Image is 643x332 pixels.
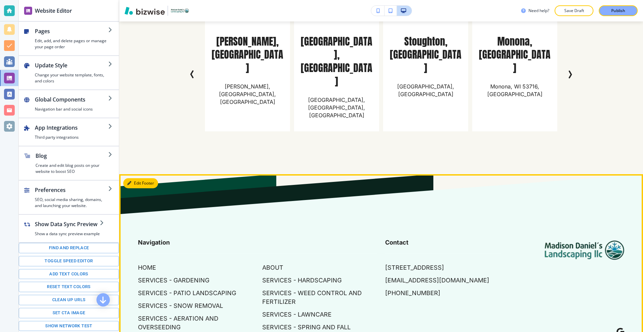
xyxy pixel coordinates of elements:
button: BlogCreate and edit blog posts on your website to boost SEO [19,146,119,180]
button: Publish [599,5,638,16]
a: [PHONE_NUMBER] [385,289,440,297]
p: SERVICES - GARDENING [138,276,209,285]
h2: Show Data Sync Preview [35,220,100,228]
h2: Global Components [35,95,108,104]
p: HOME [138,263,156,272]
h2: Website Editor [35,7,72,15]
button: Save Draft [555,5,593,16]
img: Bizwise Logo [125,7,165,15]
button: Clean up URLs [19,295,119,305]
h2: Pages [35,27,108,35]
p: Save Draft [563,8,585,14]
button: Update StyleChange your website template, fonts, and colors [19,56,119,89]
h4: Show a data sync preview example [35,231,100,237]
button: App IntegrationsThird party integrations [19,118,119,146]
h4: Edit, add, and delete pages or manage your page order [35,38,108,50]
p: Monona, [GEOGRAPHIC_DATA] [479,35,551,75]
img: Madison Daniel's Landscaping LLC [544,238,624,262]
button: Set CTA image [19,308,119,318]
p: ABOUT [262,263,283,272]
h2: Blog [35,152,108,160]
p: Publish [611,8,625,14]
p: Stoughton, [GEOGRAPHIC_DATA] [390,35,461,75]
p: SERVICES - AERATION AND OVERSEEDING [138,314,253,332]
button: Show network test [19,321,119,331]
h4: Create and edit blog posts on your website to boost SEO [35,162,108,175]
p: [GEOGRAPHIC_DATA], [GEOGRAPHIC_DATA] [301,35,372,88]
p: SERVICES - SNOW REMOVAL [138,302,223,310]
h4: Third party integrations [35,134,108,140]
h4: Navigation bar and social icons [35,106,108,112]
strong: Contact [385,239,409,246]
h4: SEO, social media sharing, domains, and launching your website. [35,197,108,209]
a: [EMAIL_ADDRESS][DOMAIN_NAME] [385,276,489,285]
button: Global ComponentsNavigation bar and social icons [19,90,119,118]
p: [PERSON_NAME], [GEOGRAPHIC_DATA], [GEOGRAPHIC_DATA] [212,83,283,106]
h2: Update Style [35,61,108,69]
strong: Navigation [138,239,170,246]
p: Monona, WI 53716, [GEOGRAPHIC_DATA] [479,83,551,98]
a: [STREET_ADDRESS] [385,263,444,272]
button: Next Slide [563,68,577,81]
h4: Change your website template, fonts, and colors [35,72,108,84]
h2: Preferences [35,186,108,194]
p: [PERSON_NAME], [GEOGRAPHIC_DATA] [212,35,283,75]
p: SERVICES - WEED CONTROL AND FERTILIZER [262,289,377,306]
p: SERVICES - HARDSCAPING [262,276,342,285]
img: editor icon [24,7,32,15]
h3: Need help? [528,8,549,14]
button: Reset text colors [19,282,119,292]
button: PagesEdit, add, and delete pages or manage your page order [19,22,119,55]
button: PreferencesSEO, social media sharing, domains, and launching your website. [19,181,119,214]
button: Add text colors [19,269,119,279]
button: Edit Footer [123,178,158,188]
button: Previous Slide [186,68,199,81]
button: Toggle speed editor [19,256,119,266]
p: [GEOGRAPHIC_DATA], [GEOGRAPHIC_DATA], [GEOGRAPHIC_DATA] [301,96,372,119]
h2: App Integrations [35,124,108,132]
button: Show Data Sync PreviewShow a data sync preview example [19,215,111,242]
p: SERVICES - PATIO LANDSCAPING [138,289,236,297]
button: Find and replace [19,243,119,253]
img: Your Logo [171,8,189,13]
p: SERVICES - LAWNCARE [262,310,332,319]
p: [GEOGRAPHIC_DATA], [GEOGRAPHIC_DATA] [390,83,461,98]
